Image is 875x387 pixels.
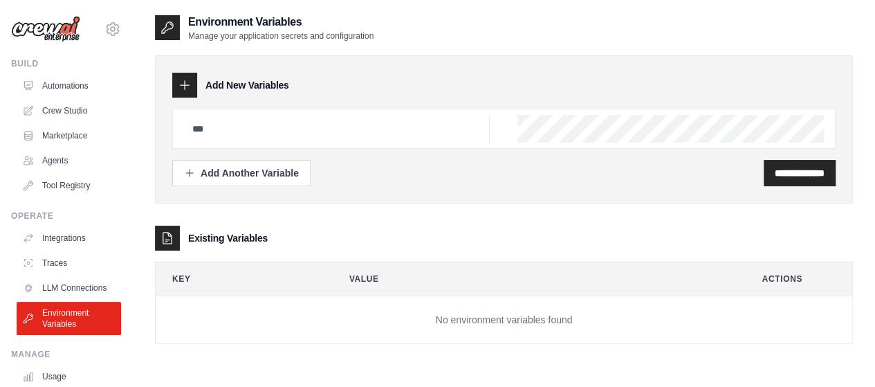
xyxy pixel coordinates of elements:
[17,277,121,299] a: LLM Connections
[333,262,735,296] th: Value
[17,100,121,122] a: Crew Studio
[156,262,322,296] th: Key
[17,174,121,197] a: Tool Registry
[188,14,374,30] h2: Environment Variables
[11,16,80,42] img: Logo
[156,296,852,344] td: No environment variables found
[17,227,121,249] a: Integrations
[17,150,121,172] a: Agents
[172,160,311,186] button: Add Another Variable
[188,30,374,42] p: Manage your application secrets and configuration
[11,58,121,69] div: Build
[188,231,268,245] h3: Existing Variables
[205,78,289,92] h3: Add New Variables
[11,210,121,222] div: Operate
[746,262,853,296] th: Actions
[17,75,121,97] a: Automations
[184,166,299,180] div: Add Another Variable
[17,252,121,274] a: Traces
[11,349,121,360] div: Manage
[17,302,121,335] a: Environment Variables
[17,125,121,147] a: Marketplace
